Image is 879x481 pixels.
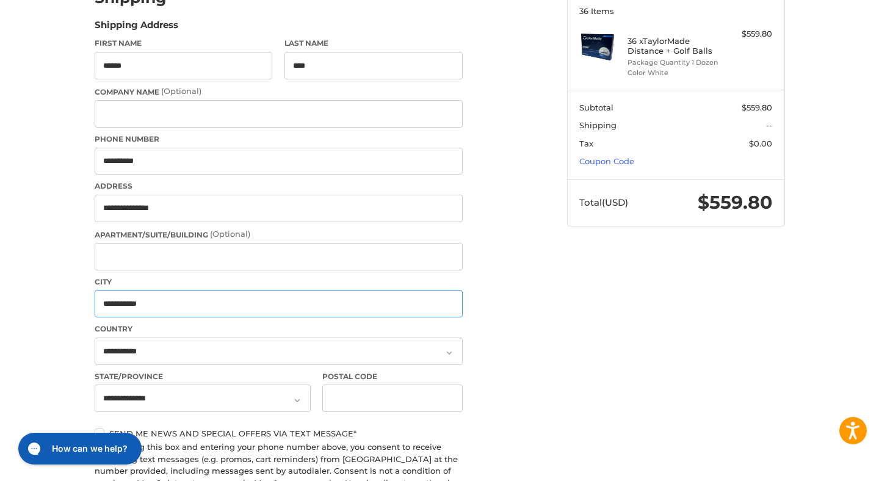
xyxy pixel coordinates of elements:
[628,57,721,68] li: Package Quantity 1 Dozen
[628,36,721,56] h4: 36 x TaylorMade Distance + Golf Balls
[284,38,463,49] label: Last Name
[95,277,463,288] label: City
[12,429,145,469] iframe: Gorgias live chat messenger
[210,229,250,239] small: (Optional)
[766,120,772,130] span: --
[749,139,772,148] span: $0.00
[628,68,721,78] li: Color White
[724,28,772,40] div: $559.80
[95,324,463,335] label: Country
[95,85,463,98] label: Company Name
[579,103,613,112] span: Subtotal
[95,429,463,438] label: Send me news and special offers via text message*
[95,181,463,192] label: Address
[579,197,628,208] span: Total (USD)
[322,371,463,382] label: Postal Code
[579,156,634,166] a: Coupon Code
[698,191,772,214] span: $559.80
[579,120,617,130] span: Shipping
[95,18,178,38] legend: Shipping Address
[95,228,463,240] label: Apartment/Suite/Building
[161,86,201,96] small: (Optional)
[579,6,772,16] h3: 36 Items
[95,134,463,145] label: Phone Number
[742,103,772,112] span: $559.80
[95,371,311,382] label: State/Province
[95,38,273,49] label: First Name
[579,139,593,148] span: Tax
